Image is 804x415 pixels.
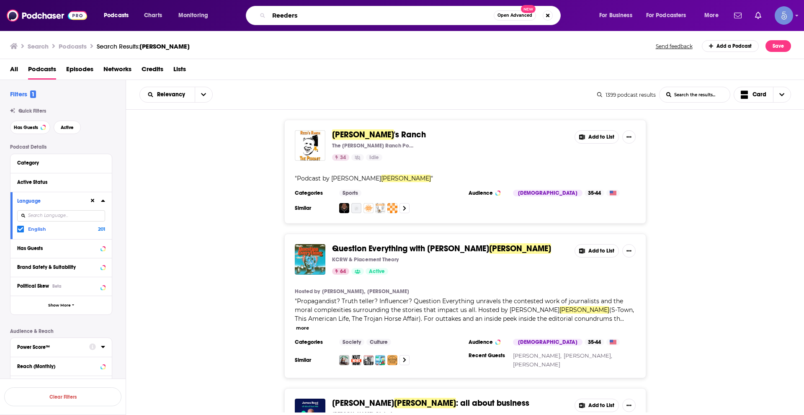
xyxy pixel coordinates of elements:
button: Show More [10,296,112,314]
button: more [296,325,309,332]
a: [PERSON_NAME] [367,288,409,295]
input: Search Language... [17,210,105,222]
h3: Similar [295,205,332,211]
div: 1399 podcast results [597,92,656,98]
h3: Recent Guests [469,352,506,359]
span: [PERSON_NAME] [394,398,456,408]
span: Has Guests [14,125,38,130]
div: Category [17,160,100,166]
div: Power Score™ [17,344,84,350]
span: 64 [340,268,346,276]
span: Charts [144,10,162,21]
button: open menu [173,9,219,22]
h3: Similar [295,357,332,363]
span: 1 [30,90,36,98]
a: [PERSON_NAME] [513,361,560,368]
img: Camp Shame [387,355,397,365]
h3: Categories [295,190,332,196]
span: Podcast by [PERSON_NAME] [297,175,381,182]
p: Audience & Reach [10,328,112,334]
a: Show notifications dropdown [731,8,745,23]
span: Networks [103,62,131,80]
span: Monitoring [178,10,208,21]
span: [PERSON_NAME] [381,175,431,182]
img: What Rough Beast [363,355,374,365]
h2: Choose List sort [139,87,213,103]
button: Show More Button [622,244,636,258]
p: The [PERSON_NAME] Ranch Podcast Network [332,142,416,149]
input: Search podcasts, credits, & more... [269,9,494,22]
span: 34 [340,154,346,162]
div: Reach (Monthly) [17,363,98,369]
button: Show profile menu [775,6,793,25]
button: Has Guests [17,243,105,253]
span: [PERSON_NAME] [332,398,394,408]
span: Quick Filters [18,108,46,114]
div: Beta [52,284,62,289]
span: Show More [48,303,71,308]
h3: Audience [469,339,506,345]
img: Soul Gum [339,355,349,365]
button: Political SkewBeta [17,281,105,291]
div: Active Status [17,179,100,185]
a: Tony Basilio Next Level Network [375,203,385,213]
span: " [295,297,634,322]
a: KUT News Now [351,355,361,365]
img: Reed's Ranch [295,130,325,161]
h2: Choose View [734,87,791,103]
span: More [704,10,719,21]
button: Save [765,40,791,52]
h3: Categories [295,339,332,345]
span: : all about business [456,398,529,408]
div: Brand Safety & Suitability [17,264,98,270]
button: Add to List [575,130,619,144]
div: Language [17,198,84,204]
span: [PERSON_NAME] [559,306,609,314]
h2: Filters [10,90,36,98]
span: All [10,62,18,80]
a: Add a Podcast [702,40,759,52]
a: [PERSON_NAME], [322,288,365,295]
span: Relevancy [157,92,188,98]
button: Add to List [575,244,619,258]
p: Podcast Details [10,144,112,150]
button: Open AdvancedNew [494,10,536,21]
a: Show notifications dropdown [752,8,765,23]
button: Show More Button [622,399,636,412]
img: More Important Issues [363,203,374,213]
a: Pod for Life: A show about Tennessee football [387,203,397,213]
span: English [28,226,46,232]
button: Has Guests [10,121,50,134]
a: Society [339,339,364,345]
button: open menu [593,9,643,22]
a: Lists [173,62,186,80]
span: New [521,5,536,13]
img: Question Everything with Brian Reed [295,244,325,275]
a: Episodes [66,62,93,80]
h3: Podcasts [59,42,87,50]
a: 34 [332,154,349,161]
button: Power Score™ [17,341,89,352]
img: Podchaser - Follow, Share and Rate Podcasts [7,8,87,23]
a: Question Everything with [PERSON_NAME][PERSON_NAME] [332,244,551,253]
a: Podcasts [28,62,56,80]
button: open menu [140,92,195,98]
button: open menu [698,9,729,22]
a: Idle [366,154,382,161]
span: Credits [142,62,163,80]
h3: Search [28,42,49,50]
a: [PERSON_NAME], [564,352,612,359]
a: Brand Safety & Suitability [17,262,105,272]
div: 35-44 [585,190,604,196]
a: The Swain Event [339,203,349,213]
span: [PERSON_NAME] [489,243,551,254]
a: Search Results:[PERSON_NAME] [97,42,190,50]
h4: Hosted by [295,288,320,295]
